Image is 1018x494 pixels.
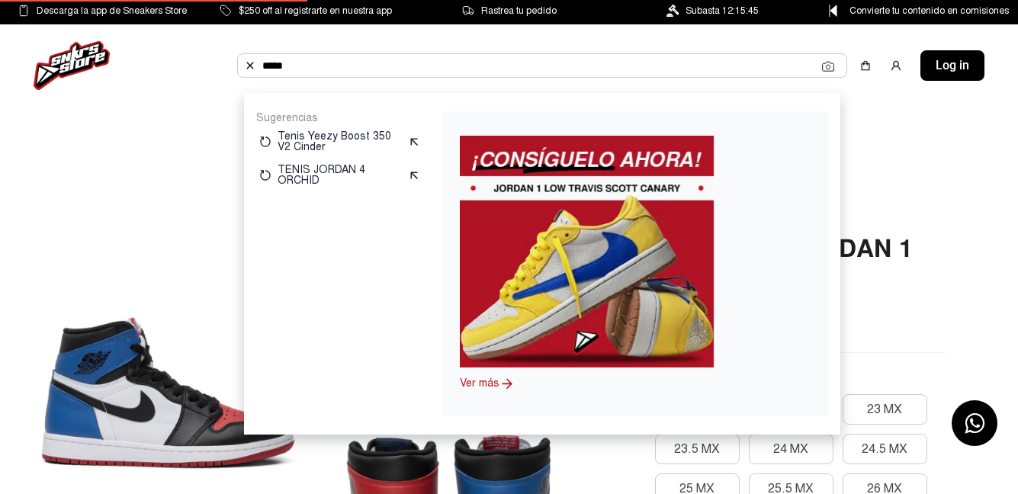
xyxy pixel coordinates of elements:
span: Subasta 12:15:45 [686,2,759,19]
img: logo [34,41,110,90]
span: Descarga la app de Sneakers Store [37,2,187,19]
a: Ver más [460,377,499,390]
span: $250 off al registrarte en nuestra app [239,2,392,19]
img: user [890,59,902,72]
img: suggest.svg [408,169,420,181]
img: suggest.svg [408,136,420,148]
p: TENIS JORDAN 4 ORCHID [278,165,402,186]
button: 23.5 MX [655,434,740,464]
p: Tenis Yeezy Boost 350 V2 Cinder [278,131,402,152]
p: Sugerencias [256,111,423,125]
img: shopping [859,59,872,72]
img: Control Point Icon [824,5,843,17]
span: Log in [936,56,969,75]
img: Cámara [822,60,834,72]
button: 24 MX [749,434,833,464]
img: Buscar [244,59,256,72]
img: restart.svg [259,169,271,181]
button: 23 MX [843,394,927,425]
span: Convierte tu contenido en comisiones [849,2,1009,19]
img: restart.svg [259,136,271,148]
button: 24.5 MX [843,434,927,464]
span: Rastrea tu pedido [481,2,557,19]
